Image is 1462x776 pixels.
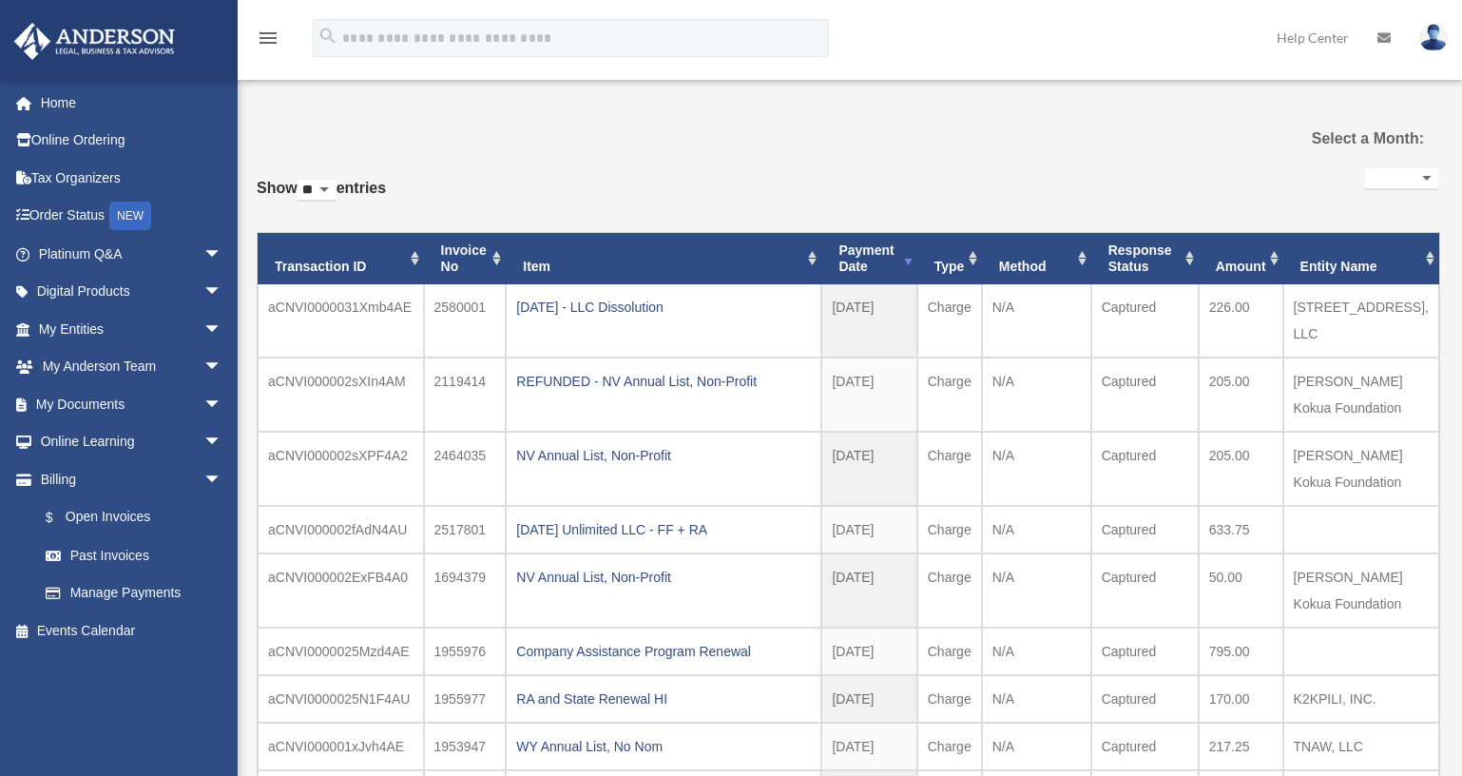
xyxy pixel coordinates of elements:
[516,638,811,665] div: Company Assistance Program Renewal
[1091,284,1199,358] td: Captured
[516,294,811,320] div: [DATE] - LLC Dissolution
[917,675,982,723] td: Charge
[109,202,151,230] div: NEW
[258,284,424,358] td: aCNVI0000031Xmb4AE
[1199,233,1283,284] th: Amount: activate to sort column ascending
[257,175,386,221] label: Show entries
[1091,506,1199,553] td: Captured
[982,284,1091,358] td: N/A
[203,423,241,462] span: arrow_drop_down
[821,284,916,358] td: [DATE]
[917,233,982,284] th: Type: activate to sort column ascending
[258,553,424,628] td: aCNVI000002ExFB4A0
[424,284,507,358] td: 2580001
[506,233,821,284] th: Item: activate to sort column ascending
[821,675,916,723] td: [DATE]
[203,460,241,499] span: arrow_drop_down
[982,358,1091,432] td: N/A
[821,233,916,284] th: Payment Date: activate to sort column ascending
[516,516,811,543] div: [DATE] Unlimited LLC - FF + RA
[917,284,982,358] td: Charge
[27,498,251,537] a: $Open Invoices
[1091,675,1199,723] td: Captured
[424,553,507,628] td: 1694379
[1091,432,1199,506] td: Captured
[258,358,424,432] td: aCNVI000002sXIn4AM
[982,432,1091,506] td: N/A
[516,368,811,395] div: REFUNDED - NV Annual List, Non-Profit
[1199,723,1283,770] td: 217.25
[1283,358,1439,432] td: [PERSON_NAME] Kokua Foundation
[1091,358,1199,432] td: Captured
[13,385,251,423] a: My Documentsarrow_drop_down
[982,506,1091,553] td: N/A
[917,723,982,770] td: Charge
[1199,358,1283,432] td: 205.00
[424,506,507,553] td: 2517801
[13,348,251,386] a: My Anderson Teamarrow_drop_down
[258,233,424,284] th: Transaction ID: activate to sort column ascending
[257,33,279,49] a: menu
[1199,553,1283,628] td: 50.00
[1091,723,1199,770] td: Captured
[27,574,251,612] a: Manage Payments
[13,423,251,461] a: Online Learningarrow_drop_down
[982,233,1091,284] th: Method: activate to sort column ascending
[516,686,811,712] div: RA and State Renewal HI
[917,553,982,628] td: Charge
[821,432,916,506] td: [DATE]
[13,122,251,160] a: Online Ordering
[56,506,66,530] span: $
[1199,284,1283,358] td: 226.00
[424,233,507,284] th: Invoice No: activate to sort column ascending
[1199,506,1283,553] td: 633.75
[424,432,507,506] td: 2464035
[257,27,279,49] i: menu
[424,723,507,770] td: 1953947
[203,235,241,274] span: arrow_drop_down
[917,628,982,675] td: Charge
[1283,432,1439,506] td: [PERSON_NAME] Kokua Foundation
[203,310,241,349] span: arrow_drop_down
[258,723,424,770] td: aCNVI000001xJvh4AE
[1091,553,1199,628] td: Captured
[258,432,424,506] td: aCNVI000002sXPF4A2
[1283,675,1439,723] td: K2KPILI, INC.
[13,235,251,273] a: Platinum Q&Aarrow_drop_down
[982,675,1091,723] td: N/A
[982,628,1091,675] td: N/A
[917,432,982,506] td: Charge
[1091,233,1199,284] th: Response Status: activate to sort column ascending
[203,348,241,387] span: arrow_drop_down
[13,310,251,348] a: My Entitiesarrow_drop_down
[258,675,424,723] td: aCNVI0000025N1F4AU
[1283,723,1439,770] td: TNAW, LLC
[424,628,507,675] td: 1955976
[516,733,811,760] div: WY Annual List, No Nom
[13,84,251,122] a: Home
[13,611,251,650] a: Events Calendar
[13,273,251,311] a: Digital Productsarrow_drop_down
[13,460,251,498] a: Billingarrow_drop_down
[516,564,811,591] div: NV Annual List, Non-Profit
[1283,284,1439,358] td: [STREET_ADDRESS], LLC
[982,553,1091,628] td: N/A
[821,628,916,675] td: [DATE]
[203,273,241,312] span: arrow_drop_down
[298,180,337,202] select: Showentries
[203,385,241,424] span: arrow_drop_down
[1199,675,1283,723] td: 170.00
[1419,24,1448,51] img: User Pic
[424,358,507,432] td: 2119414
[9,23,181,60] img: Anderson Advisors Platinum Portal
[258,628,424,675] td: aCNVI0000025Mzd4AE
[1283,553,1439,628] td: [PERSON_NAME] Kokua Foundation
[424,675,507,723] td: 1955977
[258,506,424,553] td: aCNVI000002fAdN4AU
[1199,628,1283,675] td: 795.00
[982,723,1091,770] td: N/A
[1256,126,1424,152] label: Select a Month:
[1091,628,1199,675] td: Captured
[1283,233,1439,284] th: Entity Name: activate to sort column ascending
[1199,432,1283,506] td: 205.00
